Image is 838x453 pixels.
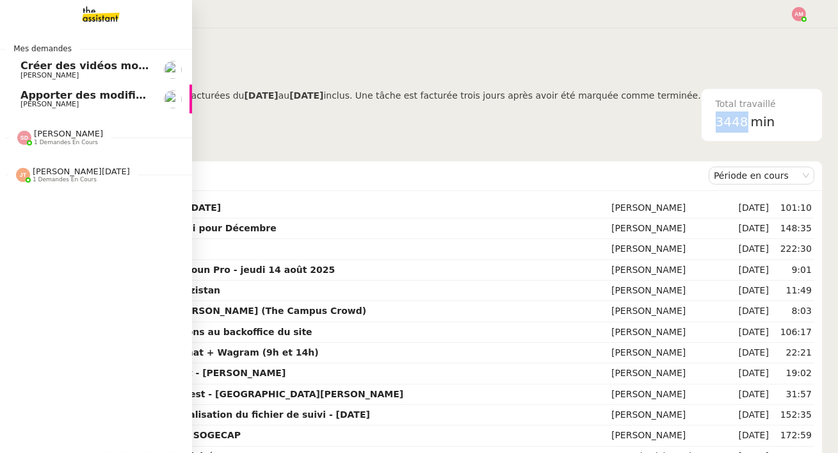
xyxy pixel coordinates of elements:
td: [PERSON_NAME] [609,405,730,425]
td: [DATE] [730,384,771,405]
td: [PERSON_NAME] [609,301,730,322]
td: [DATE] [730,301,771,322]
td: [DATE] [730,239,771,259]
img: users%2FtCsipqtBlIT0KMI9BbuMozwVXMC3%2Favatar%2Fa3e4368b-cceb-4a6e-a304-dbe285d974c7 [164,90,182,108]
td: [DATE] [730,425,771,446]
td: [PERSON_NAME] [609,343,730,363]
strong: Compte d'exploitation Moun Pro - jeudi 14 août 2025 [67,265,335,275]
td: [DATE] [730,281,771,301]
span: Apporter des modifications au backoffice du site [20,89,300,101]
td: [PERSON_NAME] [609,281,730,301]
span: au [278,90,289,101]
td: [DATE] [730,322,771,343]
td: 101:10 [771,198,814,218]
span: [PERSON_NAME][DATE] [33,167,130,176]
td: 152:35 [771,405,814,425]
strong: 18/07 - Meeting with [PERSON_NAME] (The Campus Crowd) [67,306,366,316]
td: 172:59 [771,425,814,446]
td: 106:17 [771,322,814,343]
span: Créer des vidéos montage pour Instagram [20,60,264,72]
strong: Sous-procédure 1 : Actualisation du fichier de suivi - [DATE] [67,409,370,420]
td: [DATE] [730,260,771,281]
td: [PERSON_NAME] [609,322,730,343]
span: [PERSON_NAME] [34,129,103,138]
b: [DATE] [289,90,323,101]
td: [PERSON_NAME] [609,218,730,239]
td: [DATE] [730,405,771,425]
img: svg [17,131,31,145]
span: min [751,111,775,133]
div: Demandes [65,163,709,188]
span: 1 demandes en cours [34,139,98,146]
td: [DATE] [730,343,771,363]
td: 11:49 [771,281,814,301]
td: [PERSON_NAME] [609,239,730,259]
span: 1 demandes en cours [33,176,97,183]
td: 22:21 [771,343,814,363]
strong: Vérification Agenda + Chat + Wagram (9h et 14h) [67,347,319,358]
td: 19:02 [771,363,814,384]
td: 31:57 [771,384,814,405]
span: [PERSON_NAME] [20,71,79,79]
td: [PERSON_NAME] [609,363,730,384]
td: 8:03 [771,301,814,322]
td: [DATE] [730,198,771,218]
span: inclus. Une tâche est facturée trois jours après avoir été marquée comme terminée. [323,90,700,101]
span: Mes demandes [6,42,79,55]
td: [PERSON_NAME] [609,198,730,218]
td: 148:35 [771,218,814,239]
nz-select-item: Période en cours [714,167,809,184]
span: [PERSON_NAME] [20,100,79,108]
b: [DATE] [244,90,278,101]
img: svg [16,168,30,182]
td: [DATE] [730,218,771,239]
td: [PERSON_NAME] [609,425,730,446]
td: [DATE] [730,363,771,384]
strong: [DATE] - New flight request - [GEOGRAPHIC_DATA][PERSON_NAME] [67,389,403,399]
img: users%2F37wbV9IbQuXMU0UH0ngzBXzaEe12%2Favatar%2Fcba66ece-c48a-48c8-9897-a2adc1834457 [164,61,182,79]
td: 222:30 [771,239,814,259]
td: 9:01 [771,260,814,281]
div: Total travaillé [716,97,808,111]
td: [PERSON_NAME] [609,260,730,281]
span: 3448 [716,114,748,129]
img: svg [792,7,806,21]
td: [PERSON_NAME] [609,384,730,405]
